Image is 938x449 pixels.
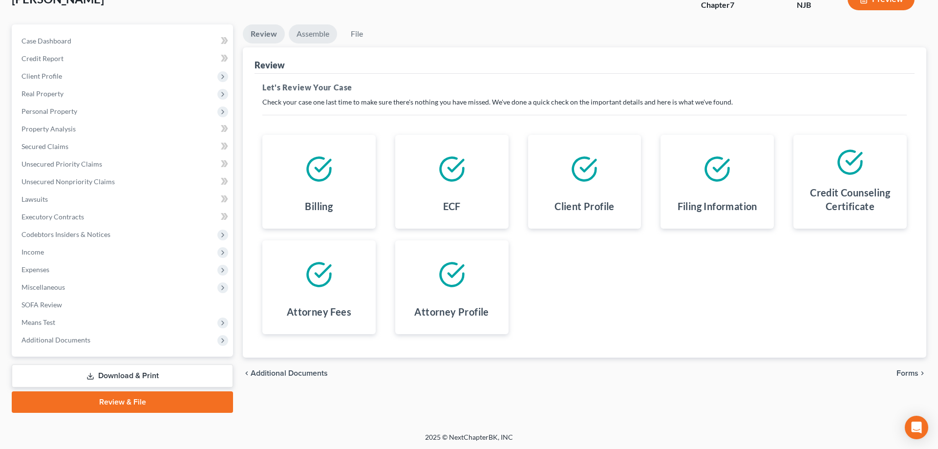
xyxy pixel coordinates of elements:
[14,50,233,67] a: Credit Report
[443,199,461,213] h4: ECF
[262,97,907,107] p: Check your case one last time to make sure there's nothing you have missed. We've done a quick ch...
[21,72,62,80] span: Client Profile
[14,138,233,155] a: Secured Claims
[14,191,233,208] a: Lawsuits
[21,177,115,186] span: Unsecured Nonpriority Claims
[905,416,928,439] div: Open Intercom Messenger
[21,300,62,309] span: SOFA Review
[21,336,90,344] span: Additional Documents
[243,369,328,377] a: chevron_left Additional Documents
[21,213,84,221] span: Executory Contracts
[678,199,757,213] h4: Filing Information
[21,248,44,256] span: Income
[21,230,110,238] span: Codebtors Insiders & Notices
[21,142,68,150] span: Secured Claims
[21,283,65,291] span: Miscellaneous
[918,369,926,377] i: chevron_right
[21,318,55,326] span: Means Test
[262,82,907,93] h5: Let's Review Your Case
[21,125,76,133] span: Property Analysis
[21,37,71,45] span: Case Dashboard
[14,155,233,173] a: Unsecured Priority Claims
[14,173,233,191] a: Unsecured Nonpriority Claims
[21,195,48,203] span: Lawsuits
[12,391,233,413] a: Review & File
[21,54,64,63] span: Credit Report
[21,107,77,115] span: Personal Property
[305,199,333,213] h4: Billing
[14,32,233,50] a: Case Dashboard
[341,24,372,43] a: File
[801,186,899,213] h4: Credit Counseling Certificate
[14,296,233,314] a: SOFA Review
[14,208,233,226] a: Executory Contracts
[21,265,49,274] span: Expenses
[243,369,251,377] i: chevron_left
[255,59,285,71] div: Review
[289,24,337,43] a: Assemble
[554,199,615,213] h4: Client Profile
[14,120,233,138] a: Property Analysis
[21,160,102,168] span: Unsecured Priority Claims
[21,89,64,98] span: Real Property
[896,369,918,377] span: Forms
[12,364,233,387] a: Download & Print
[287,305,351,319] h4: Attorney Fees
[414,305,489,319] h4: Attorney Profile
[251,369,328,377] span: Additional Documents
[896,369,926,377] button: Forms chevron_right
[243,24,285,43] a: Review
